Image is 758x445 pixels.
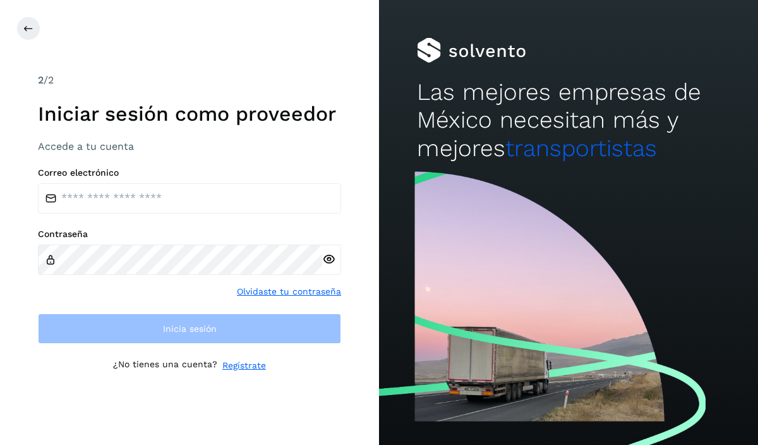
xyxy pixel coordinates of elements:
span: Inicia sesión [163,324,217,333]
span: 2 [38,74,44,86]
h3: Accede a tu cuenta [38,140,341,152]
p: ¿No tienes una cuenta? [113,359,217,372]
label: Contraseña [38,229,341,240]
a: Olvidaste tu contraseña [237,285,341,298]
h2: Las mejores empresas de México necesitan más y mejores [417,78,720,162]
div: /2 [38,73,341,88]
label: Correo electrónico [38,168,341,178]
h1: Iniciar sesión como proveedor [38,102,341,126]
a: Regístrate [222,359,266,372]
button: Inicia sesión [38,314,341,344]
span: transportistas [505,135,657,162]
